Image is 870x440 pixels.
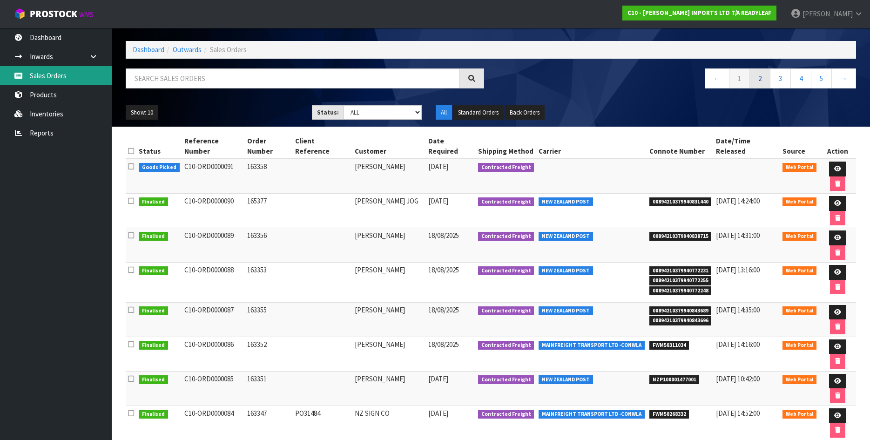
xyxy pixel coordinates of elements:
[478,163,534,172] span: Contracted Freight
[30,8,77,20] span: ProStock
[139,410,168,419] span: Finalised
[478,341,534,350] span: Contracted Freight
[352,302,426,337] td: [PERSON_NAME]
[139,266,168,276] span: Finalised
[649,276,712,285] span: 00894210379940772255
[352,337,426,371] td: [PERSON_NAME]
[649,266,712,276] span: 00894210379940772231
[352,263,426,303] td: [PERSON_NAME]
[716,340,760,349] span: [DATE] 14:16:00
[133,45,164,54] a: Dashboard
[478,375,534,385] span: Contracted Freight
[245,159,293,194] td: 163358
[245,406,293,440] td: 163347
[649,306,712,316] span: 00894210379940843689
[182,406,245,440] td: C10-ORD0000084
[245,194,293,228] td: 165377
[649,286,712,296] span: 00894210379940772248
[245,371,293,406] td: 163351
[803,9,853,18] span: [PERSON_NAME]
[352,406,426,440] td: NZ SIGN CO
[428,340,459,349] span: 18/08/2025
[649,232,712,241] span: 00894210379940838715
[780,134,819,159] th: Source
[505,105,545,120] button: Back Orders
[136,134,182,159] th: Status
[428,409,448,418] span: [DATE]
[245,134,293,159] th: Order Number
[182,134,245,159] th: Reference Number
[210,45,247,54] span: Sales Orders
[539,197,593,207] span: NEW ZEALAND POST
[649,197,712,207] span: 00894210379940831440
[749,68,770,88] a: 2
[182,228,245,263] td: C10-ORD0000089
[182,159,245,194] td: C10-ORD0000091
[79,10,94,19] small: WMS
[714,134,780,159] th: Date/Time Released
[428,162,448,171] span: [DATE]
[716,374,760,383] span: [DATE] 10:42:00
[352,228,426,263] td: [PERSON_NAME]
[126,68,460,88] input: Search sales orders
[716,196,760,205] span: [DATE] 14:24:00
[453,105,504,120] button: Standard Orders
[182,337,245,371] td: C10-ORD0000086
[819,134,856,159] th: Action
[139,341,168,350] span: Finalised
[428,265,459,274] span: 18/08/2025
[831,68,856,88] a: →
[649,316,712,325] span: 00894210379940843696
[245,263,293,303] td: 163353
[245,228,293,263] td: 163356
[782,163,817,172] span: Web Portal
[182,263,245,303] td: C10-ORD0000088
[536,134,647,159] th: Carrier
[352,159,426,194] td: [PERSON_NAME]
[428,231,459,240] span: 18/08/2025
[782,232,817,241] span: Web Portal
[647,134,714,159] th: Connote Number
[498,68,857,91] nav: Page navigation
[478,410,534,419] span: Contracted Freight
[182,371,245,406] td: C10-ORD0000085
[782,197,817,207] span: Web Portal
[770,68,791,88] a: 3
[539,232,593,241] span: NEW ZEALAND POST
[426,134,476,159] th: Date Required
[245,337,293,371] td: 163352
[539,375,593,385] span: NEW ZEALAND POST
[126,105,158,120] button: Show: 10
[782,266,817,276] span: Web Portal
[539,410,645,419] span: MAINFREIGHT TRANSPORT LTD -CONWLA
[716,305,760,314] span: [DATE] 14:35:00
[317,108,339,116] strong: Status:
[428,374,448,383] span: [DATE]
[478,232,534,241] span: Contracted Freight
[478,266,534,276] span: Contracted Freight
[782,306,817,316] span: Web Portal
[649,375,700,385] span: NZP100001477001
[14,8,26,20] img: cube-alt.png
[539,306,593,316] span: NEW ZEALAND POST
[293,406,352,440] td: PO31484
[649,341,689,350] span: FWM58311034
[782,341,817,350] span: Web Portal
[811,68,832,88] a: 5
[352,371,426,406] td: [PERSON_NAME]
[139,197,168,207] span: Finalised
[478,197,534,207] span: Contracted Freight
[428,305,459,314] span: 18/08/2025
[627,9,771,17] strong: C10 - [PERSON_NAME] IMPORTS LTD T/A READYLEAF
[139,375,168,385] span: Finalised
[716,265,760,274] span: [DATE] 13:16:00
[782,375,817,385] span: Web Portal
[539,341,645,350] span: MAINFREIGHT TRANSPORT LTD -CONWLA
[245,302,293,337] td: 163355
[139,163,180,172] span: Goods Picked
[476,134,537,159] th: Shipping Method
[790,68,811,88] a: 4
[293,134,352,159] th: Client Reference
[539,266,593,276] span: NEW ZEALAND POST
[782,410,817,419] span: Web Portal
